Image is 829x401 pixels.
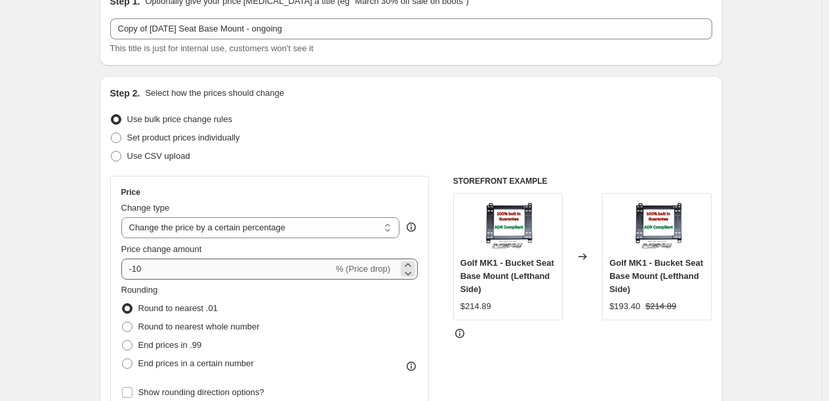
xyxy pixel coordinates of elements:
span: End prices in .99 [138,340,202,350]
input: 30% off holiday sale [110,18,712,39]
img: NZKW_Australia_Bucket_Seat_Base_Mount_Seat_Rail_Kit_80x.png [631,200,683,253]
h3: Price [121,187,140,198]
span: Set product prices individually [127,133,240,142]
div: $193.40 [609,300,640,313]
h6: STOREFRONT EXAMPLE [453,176,712,186]
span: Golf MK1 - Bucket Seat Base Mount (Lefthand Side) [609,258,703,294]
span: % (Price drop) [336,264,390,274]
span: Round to nearest whole number [138,322,260,331]
div: help [405,221,418,234]
img: NZKW_Australia_Bucket_Seat_Base_Mount_Seat_Rail_Kit_80x.png [481,200,534,253]
div: $214.89 [460,300,491,313]
span: End prices in a certain number [138,358,254,368]
p: Select how the prices should change [145,87,284,100]
span: Rounding [121,285,158,295]
span: Price change amount [121,244,202,254]
h2: Step 2. [110,87,140,100]
span: Show rounding direction options? [138,387,264,397]
span: Use CSV upload [127,151,190,161]
strike: $214.89 [645,300,676,313]
input: -15 [121,259,333,280]
span: Round to nearest .01 [138,303,218,313]
span: Golf MK1 - Bucket Seat Base Mount (Lefthand Side) [460,258,554,294]
span: This title is just for internal use, customers won't see it [110,43,313,53]
span: Change type [121,203,170,213]
span: Use bulk price change rules [127,114,232,124]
